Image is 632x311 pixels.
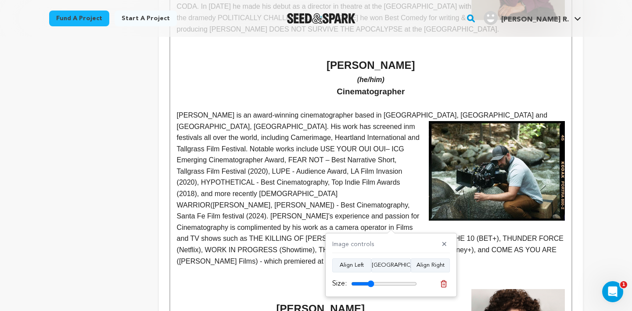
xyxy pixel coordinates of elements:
[484,11,569,25] div: Alspach R.'s Profile
[327,59,415,71] strong: [PERSON_NAME]
[287,13,356,24] img: Seed&Spark Logo Dark Mode
[411,258,450,272] button: Align Right
[332,258,371,272] button: Align Left
[439,240,450,249] button: ✕
[429,121,565,221] img: 1755724124-IMG_0344%20copy.jpg
[482,9,583,28] span: Alspach R.'s Profile
[620,281,627,288] span: 1
[357,76,384,83] em: (he/him)
[484,11,498,25] img: user.png
[371,258,411,272] button: [GEOGRAPHIC_DATA]
[49,11,109,26] a: Fund a project
[332,240,374,249] h4: Image controls
[501,16,569,23] span: [PERSON_NAME] R.
[177,110,565,267] p: [PERSON_NAME] is an award-winning cinematographer based in [GEOGRAPHIC_DATA], [GEOGRAPHIC_DATA] a...
[287,13,356,24] a: Seed&Spark Homepage
[482,9,583,25] a: Alspach R.'s Profile
[115,11,177,26] a: Start a project
[337,87,405,96] strong: Cinematographer
[602,281,623,302] iframe: Intercom live chat
[332,279,347,289] label: Size:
